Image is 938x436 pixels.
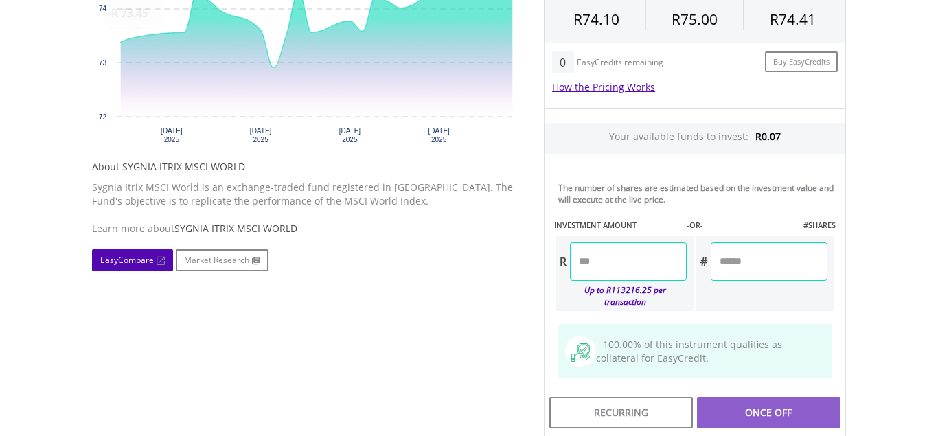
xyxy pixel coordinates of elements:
[339,127,361,144] text: [DATE] 2025
[687,220,703,231] label: -OR-
[558,182,840,205] div: The number of shares are estimated based on the investment value and will execute at the live price.
[577,58,663,69] div: EasyCredits remaining
[571,343,590,362] img: collateral-qualifying-green.svg
[92,160,523,174] h5: About SYGNIA ITRIX MSCI WORLD
[697,397,840,428] div: Once Off
[250,127,272,144] text: [DATE] 2025
[696,242,711,281] div: #
[549,397,693,428] div: Recurring
[770,10,816,29] span: R74.41
[92,249,173,271] a: EasyCompare
[99,113,107,121] text: 72
[92,222,523,236] div: Learn more about
[176,249,268,271] a: Market Research
[765,51,838,73] a: Buy EasyCredits
[552,51,573,73] div: 0
[428,127,450,144] text: [DATE] 2025
[803,220,836,231] label: #SHARES
[755,130,781,143] span: R0.07
[552,80,655,93] a: How the Pricing Works
[174,222,297,235] span: SYGNIA ITRIX MSCI WORLD
[556,281,687,311] div: Up to R113216.25 per transaction
[92,181,523,208] p: Sygnia Itrix MSCI World is an exchange-traded fund registered in [GEOGRAPHIC_DATA]. The Fund's ob...
[545,123,845,154] div: Your available funds to invest:
[99,59,107,67] text: 73
[573,10,619,29] span: R74.10
[554,220,637,231] label: INVESTMENT AMOUNT
[672,10,718,29] span: R75.00
[596,338,782,365] span: 100.00% of this instrument qualifies as collateral for EasyCredit.
[99,5,107,12] text: 74
[556,242,570,281] div: R
[161,127,183,144] text: [DATE] 2025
